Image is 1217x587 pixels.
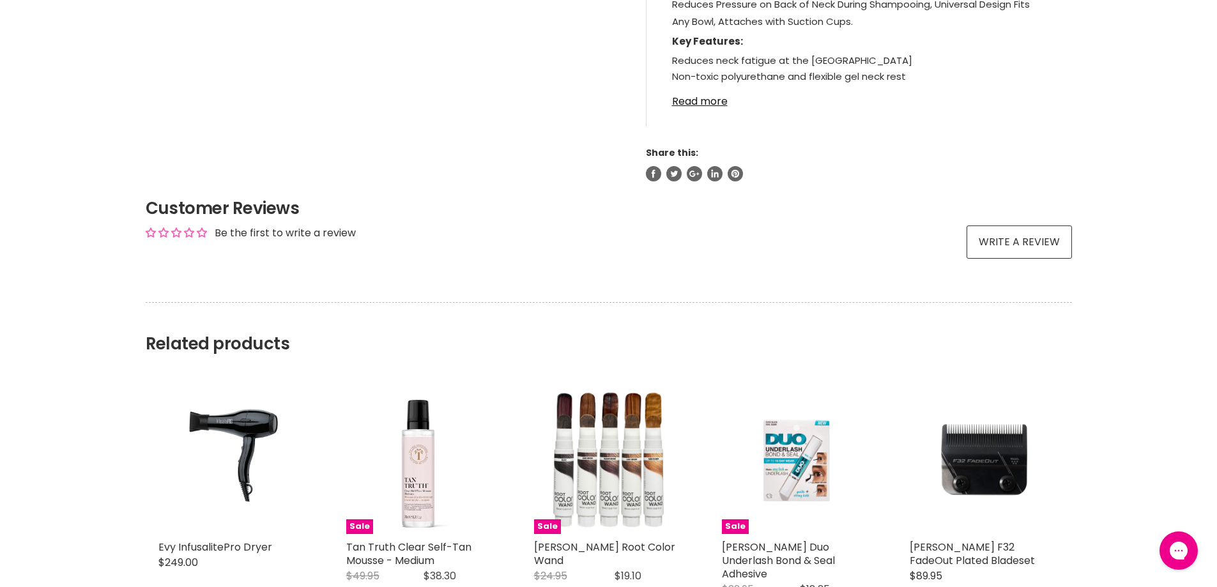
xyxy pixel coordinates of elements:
a: Evy InfusalitePro Dryer [158,540,272,554]
a: Ardell Duo Underlash Bond & Seal Adhesive Ardell Duo Underlash Bond & Seal Adhesive Sale [722,385,871,534]
img: Tan Truth Clear Self-Tan Mousse - Medium [371,385,471,534]
li: Non-toxic polyurethane and flexible gel neck rest [672,68,1046,85]
aside: Share this: [646,147,1072,181]
h2: Related products [146,302,1072,354]
a: Read more [672,88,1046,107]
span: $38.30 [424,568,456,583]
span: Share this: [646,146,698,159]
a: Wahl F32 FadeOut Plated Bladeset Wahl F32 FadeOut Plated Bladeset [910,385,1059,534]
div: Be the first to write a review [215,226,356,240]
img: Jerome Russell Root Color Wand [534,392,684,528]
a: [PERSON_NAME] F32 FadeOut Plated Bladeset [910,540,1035,568]
a: [PERSON_NAME] Root Color Wand [534,540,675,568]
span: Sale [722,519,749,534]
span: $24.95 [534,568,567,583]
iframe: Gorgias live chat messenger [1153,527,1204,574]
a: Evy InfusalitePro Dryer [158,385,308,534]
img: Evy InfusalitePro Dryer [180,385,286,534]
span: Sale [534,519,561,534]
a: Tan Truth Clear Self-Tan Mousse - Medium [346,540,471,568]
h2: Customer Reviews [146,197,1072,220]
a: Jerome Russell Root Color Wand Jerome Russell Root Color Wand Sale [534,385,684,534]
a: [PERSON_NAME] Duo Underlash Bond & Seal Adhesive [722,540,835,581]
img: Wahl F32 FadeOut Plated Bladeset [910,385,1059,534]
li: Reduces neck fatigue at the [GEOGRAPHIC_DATA] [672,52,1046,69]
div: Average rating is 0.00 stars [146,225,207,240]
span: $249.00 [158,555,198,570]
a: Tan Truth Clear Self-Tan Mousse - Medium Sale [346,385,496,534]
img: Ardell Duo Underlash Bond & Seal Adhesive [722,385,871,534]
span: $19.10 [615,568,641,583]
span: $89.95 [910,568,942,583]
span: $49.95 [346,568,379,583]
span: Sale [346,519,373,534]
a: Write a review [967,225,1072,259]
li: Extension with suction cups to hold in place [672,85,1046,102]
strong: Key Features: [672,34,743,48]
